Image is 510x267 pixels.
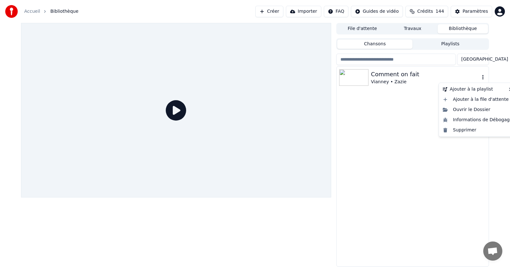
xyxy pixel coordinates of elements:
button: Créer [255,6,283,17]
button: Importer [286,6,321,17]
button: FAQ [324,6,348,17]
button: Travaux [388,24,438,33]
span: Bibliothèque [50,8,78,15]
button: Paramètres [451,6,492,17]
button: File d'attente [337,24,388,33]
div: Vianney • Zazie [371,79,480,85]
a: Ouvrir le chat [483,241,502,261]
button: Crédits144 [405,6,448,17]
nav: breadcrumb [24,8,78,15]
button: Playlists [412,40,488,49]
span: 144 [435,8,444,15]
span: Crédits [417,8,433,15]
button: Bibliothèque [438,24,488,33]
button: Guides de vidéo [351,6,403,17]
a: Accueil [24,8,40,15]
img: youka [5,5,18,18]
div: Paramètres [463,8,488,15]
div: Comment on fait [371,70,480,79]
button: Chansons [337,40,413,49]
span: [GEOGRAPHIC_DATA] [461,56,508,63]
